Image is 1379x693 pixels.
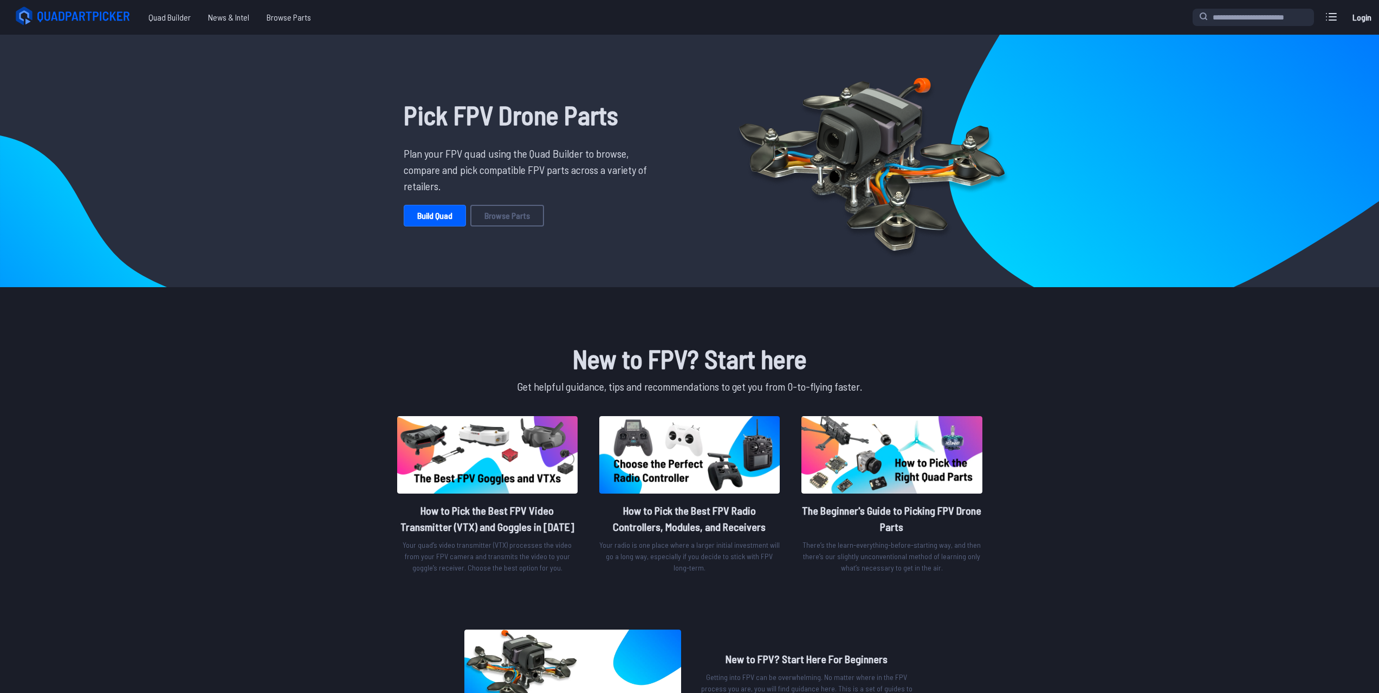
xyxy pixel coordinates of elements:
[801,416,982,578] a: image of postThe Beginner's Guide to Picking FPV Drone PartsThere’s the learn-everything-before-s...
[395,378,985,394] p: Get helpful guidance, tips and recommendations to get you from 0-to-flying faster.
[258,7,320,28] a: Browse Parts
[801,502,982,535] h2: The Beginner's Guide to Picking FPV Drone Parts
[801,539,982,573] p: There’s the learn-everything-before-starting way, and then there’s our slightly unconventional me...
[397,416,578,578] a: image of postHow to Pick the Best FPV Video Transmitter (VTX) and Goggles in [DATE]Your quad’s vi...
[397,416,578,494] img: image of post
[397,502,578,535] h2: How to Pick the Best FPV Video Transmitter (VTX) and Goggles in [DATE]
[801,416,982,494] img: image of post
[1349,7,1375,28] a: Login
[199,7,258,28] a: News & Intel
[470,205,544,226] a: Browse Parts
[397,539,578,573] p: Your quad’s video transmitter (VTX) processes the video from your FPV camera and transmits the vi...
[404,205,466,226] a: Build Quad
[599,416,780,578] a: image of postHow to Pick the Best FPV Radio Controllers, Modules, and ReceiversYour radio is one ...
[404,145,655,194] p: Plan your FPV quad using the Quad Builder to browse, compare and pick compatible FPV parts across...
[599,539,780,573] p: Your radio is one place where a larger initial investment will go a long way, especially if you d...
[716,53,1028,269] img: Quadcopter
[404,95,655,134] h1: Pick FPV Drone Parts
[140,7,199,28] a: Quad Builder
[599,416,780,494] img: image of post
[599,502,780,535] h2: How to Pick the Best FPV Radio Controllers, Modules, and Receivers
[698,651,915,667] h2: New to FPV? Start Here For Beginners
[395,339,985,378] h1: New to FPV? Start here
